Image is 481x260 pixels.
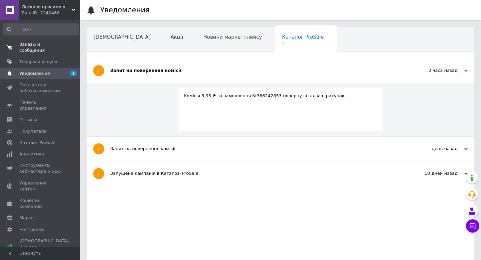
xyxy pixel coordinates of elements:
span: 1 [282,41,324,46]
span: Ласкаво просимо в інтернет-магазин «Чарiвний Свiт» все для шиття, вязання та рукоділля [22,4,72,10]
button: Чат с покупателем [466,219,479,233]
div: Запит на повернення комісії [110,146,401,152]
div: 10 дней назад [401,170,468,176]
div: 3 часа назад [401,68,468,74]
span: Инструменты вебмастера и SEO [19,162,62,174]
span: Новини маркетплейсу [203,34,262,40]
div: день назад [401,146,468,152]
span: Акції [171,34,183,40]
span: Покупатели [19,128,47,134]
span: Панель управления [19,99,62,111]
span: [DEMOGRAPHIC_DATA] и счета [19,238,69,256]
div: Ваш ID: 2242466 [22,10,80,16]
span: Отзывы [19,117,37,123]
span: Маркет [19,215,36,221]
span: Кошелек компании [19,198,62,210]
div: Комісія 3,95 ₴ за замовлення №366242853 повернута на ваш рахунок. [184,93,377,99]
span: Заказы и сообщения [19,41,62,53]
span: 1 [70,71,77,76]
span: Управление сайтом [19,180,62,192]
span: Настройки [19,227,44,233]
span: Аналитика [19,151,44,157]
input: Поиск [3,23,79,35]
span: [DEMOGRAPHIC_DATA] [94,34,151,40]
span: Товары и услуги [19,59,57,65]
div: Запущена кампанія в Каталозі ProSale [110,170,401,176]
span: Показатели работы компании [19,82,62,94]
div: Запит на повернення комісії [110,68,401,74]
span: Каталог ProSale [282,34,324,40]
h1: Уведомления [100,6,150,14]
span: Каталог ProSale [19,140,55,146]
span: Уведомления [19,71,50,77]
